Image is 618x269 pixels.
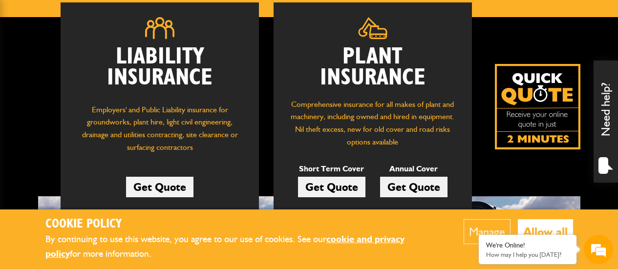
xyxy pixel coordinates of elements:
p: Annual Cover [380,163,448,175]
div: We're Online! [486,241,569,249]
a: Get Quote [126,177,193,197]
div: Need help? [594,61,618,183]
h2: Cookie Policy [45,217,434,232]
button: Allow all [518,219,573,244]
p: Short Term Cover [298,163,365,175]
a: Get Quote [298,177,365,197]
a: cookie and privacy policy [45,233,405,260]
a: Get Quote [380,177,448,197]
img: Quick Quote [495,64,580,149]
p: Comprehensive insurance for all makes of plant and machinery, including owned and hired in equipm... [288,98,457,148]
p: By continuing to use this website, you agree to our use of cookies. See our for more information. [45,232,434,262]
p: How may I help you today? [486,251,569,258]
p: Employers' and Public Liability insurance for groundworks, plant hire, light civil engineering, d... [75,103,244,159]
h2: Liability Insurance [75,46,244,94]
button: Manage [464,219,511,244]
a: Get your insurance quote isn just 2-minutes [495,64,580,149]
h2: Plant Insurance [288,46,457,88]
